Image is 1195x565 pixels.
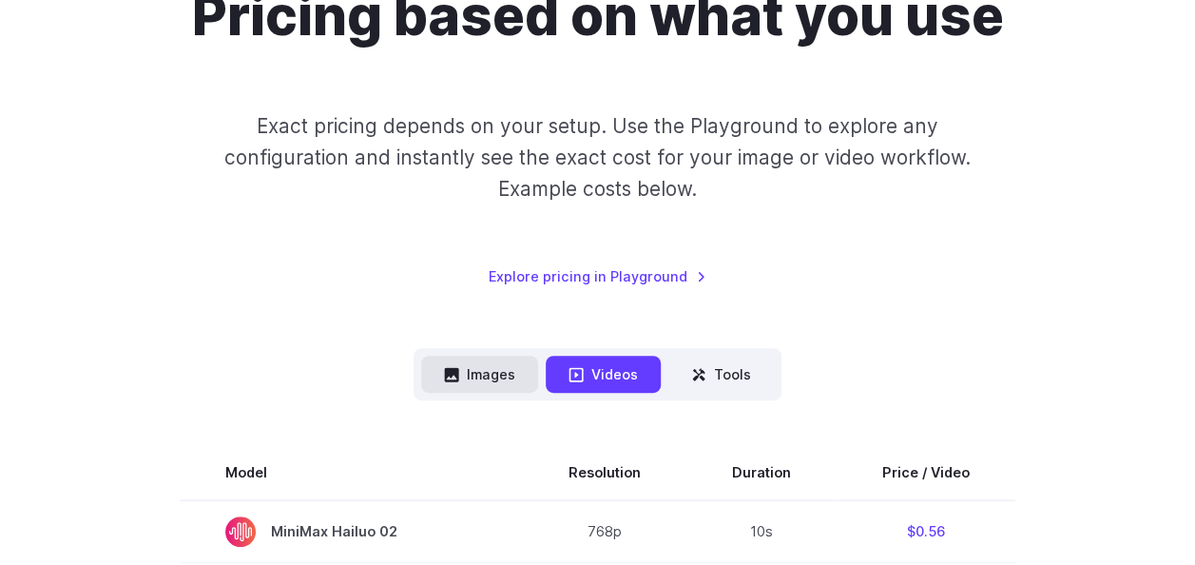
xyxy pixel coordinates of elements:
[523,446,686,499] th: Resolution
[523,500,686,563] td: 768p
[180,446,523,499] th: Model
[489,265,706,287] a: Explore pricing in Playground
[686,500,837,563] td: 10s
[668,356,774,393] button: Tools
[225,516,477,547] span: MiniMax Hailuo 02
[837,446,1015,499] th: Price / Video
[195,110,999,205] p: Exact pricing depends on your setup. Use the Playground to explore any configuration and instantl...
[546,356,661,393] button: Videos
[421,356,538,393] button: Images
[686,446,837,499] th: Duration
[837,500,1015,563] td: $0.56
